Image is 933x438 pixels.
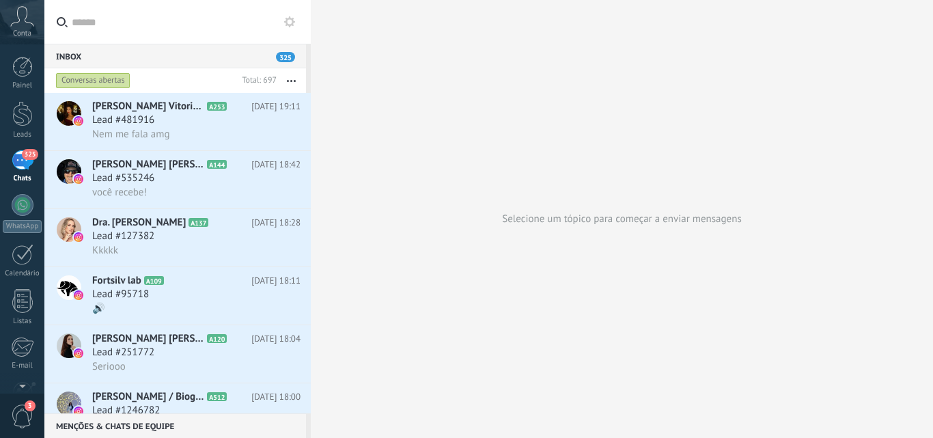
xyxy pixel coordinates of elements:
[74,232,83,242] img: icon
[22,149,38,160] span: 325
[92,128,169,141] span: Nem me fala amg
[92,230,154,243] span: Lead #127382
[207,160,227,169] span: A144
[207,392,227,401] span: A512
[207,102,227,111] span: A253
[92,274,141,288] span: Fortsilv lab
[92,404,160,418] span: Lead #1246782
[92,158,204,172] span: [PERSON_NAME] [PERSON_NAME]
[251,100,301,113] span: [DATE] 19:11
[74,407,83,416] img: icon
[44,93,311,150] a: avataricon[PERSON_NAME] Vitoria [PERSON_NAME]A253[DATE] 19:11Lead #481916Nem me fala amg
[3,317,42,326] div: Listas
[92,302,105,315] span: 🔊
[236,74,277,87] div: Total: 697
[251,274,301,288] span: [DATE] 18:11
[13,29,31,38] span: Conta
[92,360,126,373] span: Seriooo
[74,174,83,184] img: icon
[92,113,154,127] span: Lead #481916
[251,158,301,172] span: [DATE] 18:42
[277,68,306,93] button: Mais
[207,334,227,343] span: A120
[92,172,154,185] span: Lead #535246
[3,361,42,370] div: E-mail
[44,44,306,68] div: Inbox
[3,81,42,90] div: Painel
[92,100,204,113] span: [PERSON_NAME] Vitoria [PERSON_NAME]
[92,390,204,404] span: [PERSON_NAME] / Biogelis - Pharmaesthetics
[92,346,154,359] span: Lead #251772
[74,348,83,358] img: icon
[44,413,306,438] div: Menções & Chats de equipe
[3,269,42,278] div: Calendário
[44,151,311,208] a: avataricon[PERSON_NAME] [PERSON_NAME]A144[DATE] 18:42Lead #535246você recebe!
[74,290,83,300] img: icon
[44,267,311,325] a: avatariconFortsilv labA109[DATE] 18:11Lead #95718🔊
[3,131,42,139] div: Leads
[92,332,204,346] span: [PERSON_NAME] [PERSON_NAME]
[74,116,83,126] img: icon
[44,325,311,383] a: avataricon[PERSON_NAME] [PERSON_NAME]A120[DATE] 18:04Lead #251772Seriooo
[92,186,147,199] span: você recebe!
[92,216,186,230] span: Dra. [PERSON_NAME]
[251,332,301,346] span: [DATE] 18:04
[3,174,42,183] div: Chats
[44,209,311,266] a: avatariconDra. [PERSON_NAME]A137[DATE] 18:28Lead #127382Kkkkk
[144,276,164,285] span: A109
[3,220,42,233] div: WhatsApp
[276,52,295,62] span: 325
[92,244,118,257] span: Kkkkk
[251,216,301,230] span: [DATE] 18:28
[56,72,130,89] div: Conversas abertas
[251,390,301,404] span: [DATE] 18:00
[189,218,208,227] span: A137
[25,400,36,411] span: 3
[92,288,149,301] span: Lead #95718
